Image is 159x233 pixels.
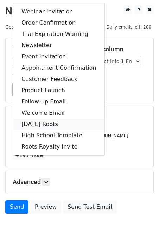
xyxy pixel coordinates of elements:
[63,200,116,214] a: Send Test Email
[30,200,61,214] a: Preview
[13,6,104,17] a: Webinar Invitation
[5,24,103,30] small: Google Sheet:
[13,17,104,29] a: Order Confirmation
[124,199,159,233] iframe: Chat Widget
[13,62,104,74] a: Appointment Confirmation
[5,200,28,214] a: Send
[104,23,154,31] span: Daily emails left: 200
[13,74,104,85] a: Customer Feedback
[85,45,146,53] h5: Email column
[13,178,146,186] h5: Advanced
[13,107,104,119] a: Welcome Email
[13,96,104,107] a: Follow-up Email
[13,40,104,51] a: Newsletter
[13,133,128,138] small: [PERSON_NAME][EMAIL_ADDRESS][DOMAIN_NAME]
[13,151,45,160] a: +195 more
[13,141,104,152] a: Roots Royalty Invite
[13,51,104,62] a: Event Invitation
[13,119,104,130] a: [DATE] Roots
[13,85,104,96] a: Product Launch
[13,130,104,141] a: High School Template
[104,24,154,30] a: Daily emails left: 200
[5,5,154,17] h2: New Campaign
[13,29,104,40] a: Trial Expiration Warning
